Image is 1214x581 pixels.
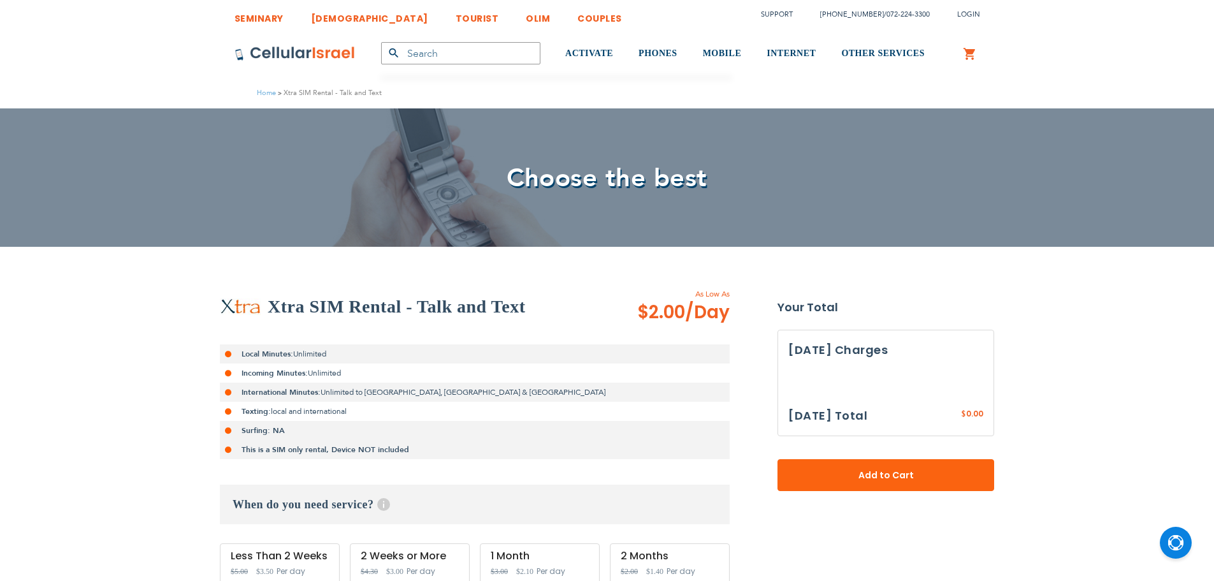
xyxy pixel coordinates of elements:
[268,294,525,320] h2: Xtra SIM Rental - Talk and Text
[667,566,695,577] span: Per day
[377,498,390,511] span: Help
[242,387,321,397] strong: International Minutes:
[242,425,285,436] strong: Surfing: NA
[777,298,994,317] strong: Your Total
[685,300,730,325] span: /Day
[961,409,966,420] span: $
[386,567,403,576] span: $3.00
[277,566,305,577] span: Per day
[242,406,271,416] strong: Texting:
[767,30,816,78] a: INTERNET
[820,469,952,482] span: Add to Cart
[703,48,742,58] span: MOBILE
[646,567,663,576] span: $1.40
[235,46,356,61] img: Cellular Israel Logo
[777,459,994,491] button: Add to Cart
[220,402,730,421] li: local and international
[807,5,930,24] li: /
[220,298,261,315] img: Xtra SIM Rental - Talk and Text
[220,383,730,402] li: Unlimited to [GEOGRAPHIC_DATA], [GEOGRAPHIC_DATA] & [GEOGRAPHIC_DATA]
[621,550,719,562] div: 2 Months
[966,408,983,419] span: 0.00
[886,10,930,19] a: 072-224-3300
[841,48,925,58] span: OTHER SERVICES
[639,48,677,58] span: PHONES
[231,567,248,576] span: $5.00
[242,349,293,359] strong: Local Minutes:
[276,87,382,99] li: Xtra SIM Rental - Talk and Text
[220,344,730,364] li: Unlimited
[242,368,308,378] strong: Incoming Minutes:
[841,30,925,78] a: OTHER SERVICES
[235,3,284,27] a: SEMINARY
[516,567,533,576] span: $2.10
[957,10,980,19] span: Login
[220,364,730,383] li: Unlimited
[526,3,550,27] a: OLIM
[788,341,983,360] h3: [DATE] Charges
[761,10,793,19] a: Support
[407,566,435,577] span: Per day
[565,48,613,58] span: ACTIVATE
[507,161,707,196] span: Choose the best
[621,567,638,576] span: $2.00
[565,30,613,78] a: ACTIVATE
[639,30,677,78] a: PHONES
[577,3,622,27] a: COUPLES
[242,445,409,455] strong: This is a SIM only rental, Device NOT included
[703,30,742,78] a: MOBILE
[361,567,378,576] span: $4.30
[220,485,730,524] h3: When do you need service?
[537,566,565,577] span: Per day
[231,550,329,562] div: Less Than 2 Weeks
[256,567,273,576] span: $3.50
[767,48,816,58] span: INTERNET
[788,406,867,425] h3: [DATE] Total
[491,567,508,576] span: $3.00
[491,550,589,562] div: 1 Month
[603,288,730,300] span: As Low As
[311,3,428,27] a: [DEMOGRAPHIC_DATA]
[637,300,730,325] span: $2.00
[820,10,884,19] a: [PHONE_NUMBER]
[361,550,459,562] div: 2 Weeks or More
[381,42,540,64] input: Search
[456,3,499,27] a: TOURIST
[257,88,276,98] a: Home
